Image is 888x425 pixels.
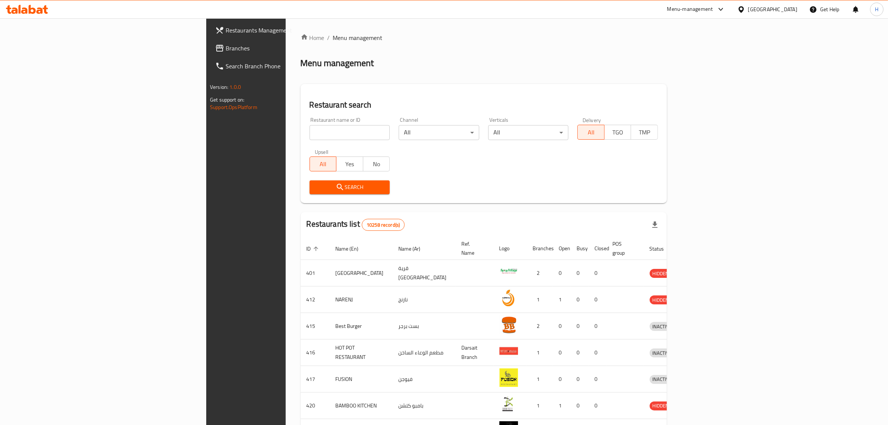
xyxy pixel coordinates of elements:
img: HOT POT RESTAURANT [499,342,518,360]
button: No [363,156,390,171]
td: قرية [GEOGRAPHIC_DATA] [393,260,456,286]
td: 0 [553,260,571,286]
td: 1 [527,339,553,366]
div: All [488,125,569,140]
button: Search [310,180,390,194]
td: 1 [527,393,553,419]
span: All [313,159,334,170]
img: FUSION [499,368,518,387]
span: Ref. Name [462,239,484,257]
td: [GEOGRAPHIC_DATA] [330,260,393,286]
td: 0 [589,339,607,366]
span: INACTIVE [650,375,675,384]
td: 0 [571,286,589,313]
td: 0 [589,286,607,313]
td: NARENJ [330,286,393,313]
img: BAMBOO KITCHEN [499,395,518,413]
td: 0 [571,393,589,419]
th: Open [553,237,571,260]
td: 0 [553,366,571,393]
button: All [577,125,605,140]
td: 1 [527,286,553,313]
h2: Menu management [301,57,374,69]
td: مطعم الوعاء الساخن [393,339,456,366]
td: 1 [553,286,571,313]
td: 0 [571,260,589,286]
span: INACTIVE [650,322,675,331]
td: 2 [527,313,553,339]
td: 1 [553,393,571,419]
span: Search Branch Phone [226,62,349,71]
img: Spicy Village [499,262,518,281]
td: Darsait Branch [456,339,493,366]
td: BAMBOO KITCHEN [330,393,393,419]
button: All [310,156,337,171]
td: FUSION [330,366,393,393]
span: H [875,5,878,13]
div: Export file [646,216,664,234]
span: ID [307,244,321,253]
th: Busy [571,237,589,260]
span: HIDDEN [650,269,672,278]
td: 0 [589,393,607,419]
label: Upsell [315,149,329,154]
span: Version: [210,82,228,92]
span: All [581,127,602,138]
span: 10258 record(s) [362,221,404,229]
td: HOT POT RESTAURANT [330,339,393,366]
td: 0 [553,313,571,339]
span: HIDDEN [650,401,672,410]
th: Closed [589,237,607,260]
span: Branches [226,44,349,53]
img: NARENJ [499,289,518,307]
a: Restaurants Management [209,21,355,39]
img: Best Burger [499,315,518,334]
th: Branches [527,237,553,260]
label: Delivery [583,117,601,122]
nav: breadcrumb [301,33,667,42]
span: INACTIVE [650,349,675,357]
td: فيوجن [393,366,456,393]
td: بست برجر [393,313,456,339]
span: Name (Ar) [399,244,430,253]
a: Search Branch Phone [209,57,355,75]
th: Logo [493,237,527,260]
td: 1 [527,366,553,393]
div: [GEOGRAPHIC_DATA] [748,5,797,13]
button: TGO [604,125,631,140]
span: Yes [339,159,360,170]
td: 0 [589,313,607,339]
span: HIDDEN [650,296,672,304]
td: 0 [571,313,589,339]
div: Total records count [362,219,405,231]
span: Name (En) [336,244,368,253]
span: Status [650,244,674,253]
td: 0 [589,260,607,286]
h2: Restaurant search [310,99,658,111]
div: INACTIVE [650,375,675,384]
div: Menu-management [667,5,713,14]
div: All [399,125,479,140]
td: نارنج [393,286,456,313]
a: Branches [209,39,355,57]
span: Get support on: [210,95,244,105]
td: 0 [553,339,571,366]
span: POS group [613,239,635,257]
span: Restaurants Management [226,26,349,35]
td: بامبو كتشن [393,393,456,419]
span: 1.0.0 [229,82,241,92]
td: 2 [527,260,553,286]
td: 0 [571,366,589,393]
td: 0 [589,366,607,393]
span: Search [316,183,384,192]
td: 0 [571,339,589,366]
span: Menu management [333,33,383,42]
button: Yes [336,156,363,171]
button: TMP [631,125,658,140]
h2: Restaurants list [307,218,405,231]
a: Support.OpsPlatform [210,102,257,112]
